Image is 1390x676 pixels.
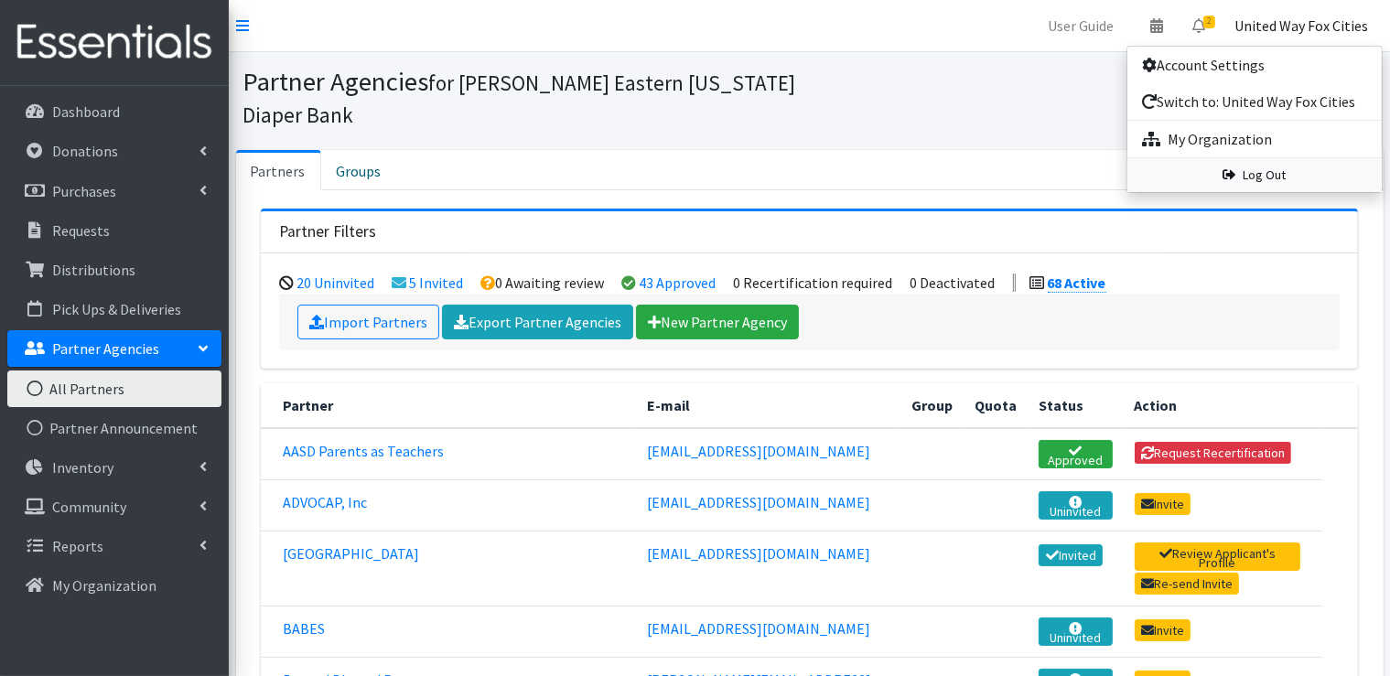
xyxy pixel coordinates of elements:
h3: Partner Filters [279,222,376,241]
a: Community [7,488,221,525]
a: Inventory [7,449,221,486]
a: [EMAIL_ADDRESS][DOMAIN_NAME] [647,619,870,638]
a: Account Settings [1127,47,1382,83]
th: Quota [964,383,1028,428]
p: Purchases [52,182,116,200]
a: Invite [1135,619,1191,641]
a: My Organization [7,567,221,604]
a: Review Applicant's Profile [1135,542,1300,571]
p: Pick Ups & Deliveries [52,300,181,318]
a: Donations [7,133,221,169]
a: [GEOGRAPHIC_DATA] [283,544,419,563]
p: Reports [52,537,103,555]
p: Community [52,498,126,516]
p: Dashboard [52,102,120,121]
a: [EMAIL_ADDRESS][DOMAIN_NAME] [647,544,870,563]
a: Approved [1039,440,1112,468]
a: 5 Invited [410,274,464,292]
a: User Guide [1033,7,1128,44]
a: 68 Active [1048,274,1106,293]
a: All Partners [7,370,221,407]
a: Uninvited [1039,491,1112,520]
th: Action [1124,383,1322,428]
a: 43 Approved [640,274,717,292]
a: Dashboard [7,93,221,130]
p: Distributions [52,261,135,279]
img: HumanEssentials [7,12,221,73]
li: 0 Recertification required [734,274,893,292]
a: [EMAIL_ADDRESS][DOMAIN_NAME] [647,493,870,511]
li: 0 Awaiting review [481,274,605,292]
th: Group [900,383,964,428]
small: for [PERSON_NAME] Eastern [US_STATE] Diaper Bank [243,70,796,128]
a: Pick Ups & Deliveries [7,291,221,327]
a: Groups [321,150,397,190]
a: Re-send Invite [1135,573,1240,595]
a: Distributions [7,252,221,288]
a: ADVOCAP, Inc [283,493,367,511]
a: Purchases [7,173,221,209]
a: Partners [236,150,321,190]
a: My Organization [1127,121,1382,157]
a: Uninvited [1039,617,1112,646]
p: Inventory [52,458,113,477]
span: 2 [1203,16,1215,28]
a: Reports [7,528,221,564]
p: Partner Agencies [52,339,159,358]
a: Invite [1135,493,1191,515]
th: Partner [261,383,636,428]
p: Requests [52,221,110,240]
a: Invited [1039,544,1103,566]
a: Export Partner Agencies [442,305,633,339]
a: Import Partners [297,305,439,339]
a: Partner Agencies [7,330,221,367]
a: AASD Parents as Teachers [283,442,444,460]
th: Status [1028,383,1123,428]
a: [EMAIL_ADDRESS][DOMAIN_NAME] [647,442,870,460]
a: Log Out [1127,158,1382,192]
a: New Partner Agency [636,305,799,339]
a: United Way Fox Cities [1220,7,1383,44]
a: 2 [1178,7,1220,44]
a: Requests [7,212,221,249]
h1: Partner Agencies [243,66,803,129]
a: BABES [283,619,325,638]
th: E-mail [636,383,900,428]
p: Donations [52,142,118,160]
li: 0 Deactivated [911,274,996,292]
p: My Organization [52,576,156,595]
a: Switch to: United Way Fox Cities [1127,83,1382,120]
a: Partner Announcement [7,410,221,446]
a: 20 Uninvited [297,274,375,292]
button: Request Recertification [1135,442,1292,464]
